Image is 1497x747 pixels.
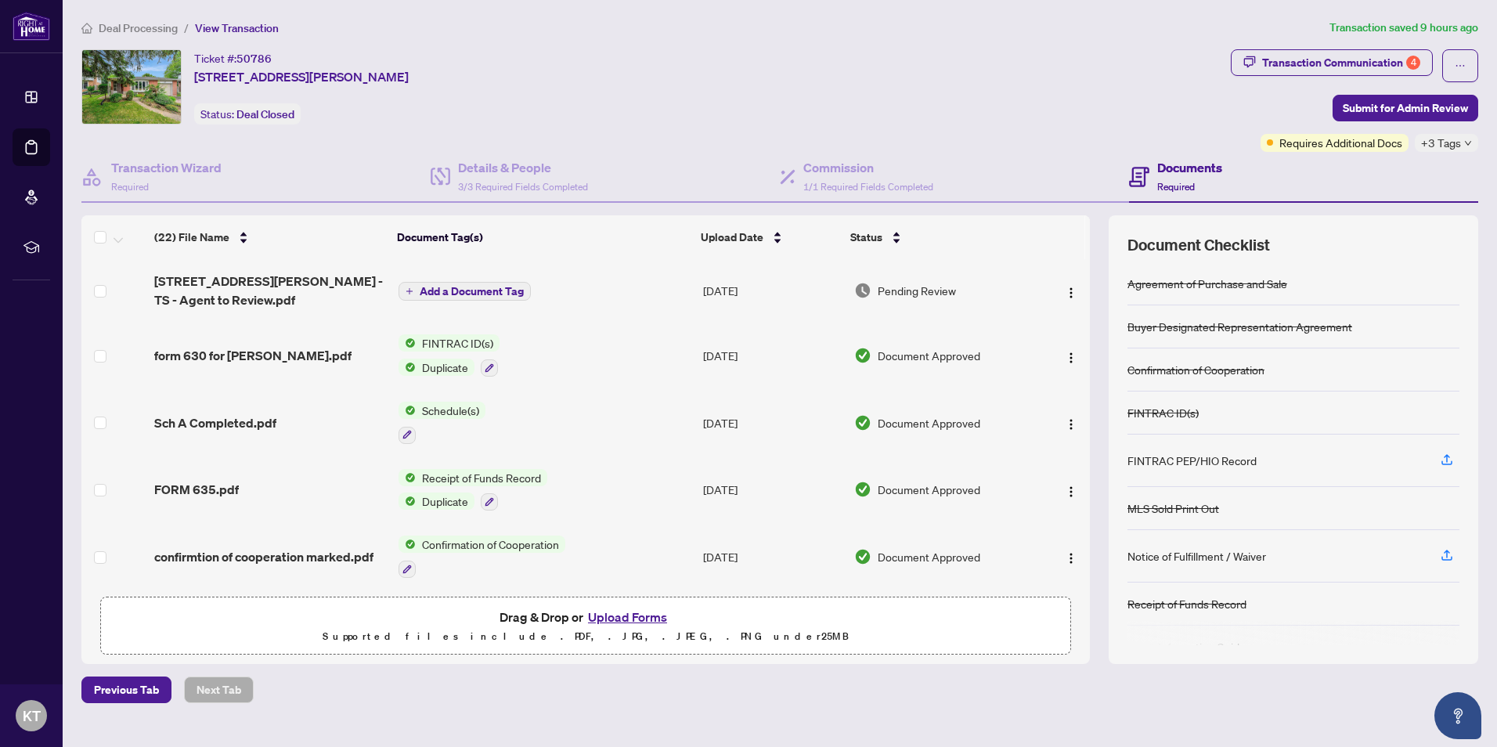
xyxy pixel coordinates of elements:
th: Status [844,215,1032,259]
td: [DATE] [697,389,848,456]
span: Drag & Drop orUpload FormsSupported files include .PDF, .JPG, .JPEG, .PNG under25MB [101,597,1070,655]
img: Logo [1065,552,1077,565]
div: Transaction Communication [1262,50,1420,75]
span: 3/3 Required Fields Completed [458,181,588,193]
span: Receipt of Funds Record [416,469,547,486]
button: Transaction Communication4 [1231,49,1433,76]
img: Document Status [854,282,871,299]
button: Status IconFINTRAC ID(s)Status IconDuplicate [399,334,500,377]
img: Status Icon [399,493,416,510]
span: Schedule(s) [416,402,485,419]
td: [DATE] [697,456,848,524]
div: Buyer Designated Representation Agreement [1127,318,1352,335]
span: Submit for Admin Review [1343,96,1468,121]
span: Upload Date [701,229,763,246]
div: Notice of Fulfillment / Waiver [1127,547,1266,565]
h4: Details & People [458,158,588,177]
th: Document Tag(s) [391,215,694,259]
span: [STREET_ADDRESS][PERSON_NAME] - TS - Agent to Review.pdf [154,272,386,309]
div: Status: [194,103,301,125]
img: Document Status [854,414,871,431]
span: FINTRAC ID(s) [416,334,500,352]
div: Ticket #: [194,49,272,67]
span: Required [1157,181,1195,193]
button: Logo [1059,477,1084,502]
span: Required [111,181,149,193]
span: KT [23,705,41,727]
span: Requires Additional Docs [1279,134,1402,151]
button: Status IconReceipt of Funds RecordStatus IconDuplicate [399,469,547,511]
span: Document Approved [878,481,980,498]
button: Open asap [1434,692,1481,739]
span: form 630 for [PERSON_NAME].pdf [154,346,352,365]
span: 1/1 Required Fields Completed [803,181,933,193]
span: +3 Tags [1421,134,1461,152]
button: Upload Forms [583,607,672,627]
span: Pending Review [878,282,956,299]
button: Add a Document Tag [399,281,531,301]
span: Deal Closed [236,107,294,121]
button: Submit for Admin Review [1333,95,1478,121]
span: Confirmation of Cooperation [416,536,565,553]
button: Logo [1059,278,1084,303]
img: Status Icon [399,334,416,352]
button: Status IconSchedule(s) [399,402,485,444]
th: Upload Date [694,215,845,259]
span: Deal Processing [99,21,178,35]
h4: Commission [803,158,933,177]
div: MLS Sold Print Out [1127,500,1219,517]
img: Logo [1065,485,1077,498]
span: Previous Tab [94,677,159,702]
img: Logo [1065,287,1077,299]
span: FORM 635.pdf [154,480,239,499]
span: Sch A Completed.pdf [154,413,276,432]
button: Next Tab [184,677,254,703]
img: Status Icon [399,402,416,419]
span: confirmtion of cooperation marked.pdf [154,547,373,566]
span: plus [406,287,413,295]
h4: Documents [1157,158,1222,177]
img: Logo [1065,352,1077,364]
p: Supported files include .PDF, .JPG, .JPEG, .PNG under 25 MB [110,627,1061,646]
span: 50786 [236,52,272,66]
img: Status Icon [399,469,416,486]
img: Logo [1065,418,1077,431]
div: FINTRAC ID(s) [1127,404,1199,421]
img: Status Icon [399,359,416,376]
h4: Transaction Wizard [111,158,222,177]
button: Add a Document Tag [399,282,531,301]
span: Status [850,229,882,246]
button: Logo [1059,410,1084,435]
span: Duplicate [416,359,474,376]
img: Document Status [854,481,871,498]
img: logo [13,12,50,41]
td: [DATE] [697,259,848,322]
div: 4 [1406,56,1420,70]
div: FINTRAC PEP/HIO Record [1127,452,1257,469]
button: Logo [1059,343,1084,368]
div: Confirmation of Cooperation [1127,361,1264,378]
img: Document Status [854,548,871,565]
span: Duplicate [416,493,474,510]
span: Document Approved [878,548,980,565]
div: Receipt of Funds Record [1127,595,1246,612]
span: ellipsis [1455,60,1466,71]
button: Status IconConfirmation of Cooperation [399,536,565,578]
img: IMG-X12210053_1.jpg [82,50,181,124]
button: Previous Tab [81,677,171,703]
span: [STREET_ADDRESS][PERSON_NAME] [194,67,409,86]
span: home [81,23,92,34]
button: Logo [1059,544,1084,569]
td: [DATE] [697,523,848,590]
img: Document Status [854,347,871,364]
li: / [184,19,189,37]
div: Agreement of Purchase and Sale [1127,275,1287,292]
span: Document Approved [878,347,980,364]
span: (22) File Name [154,229,229,246]
span: Add a Document Tag [420,286,524,297]
span: Drag & Drop or [500,607,672,627]
span: down [1464,139,1472,147]
article: Transaction saved 9 hours ago [1329,19,1478,37]
span: Document Checklist [1127,234,1270,256]
img: Status Icon [399,536,416,553]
